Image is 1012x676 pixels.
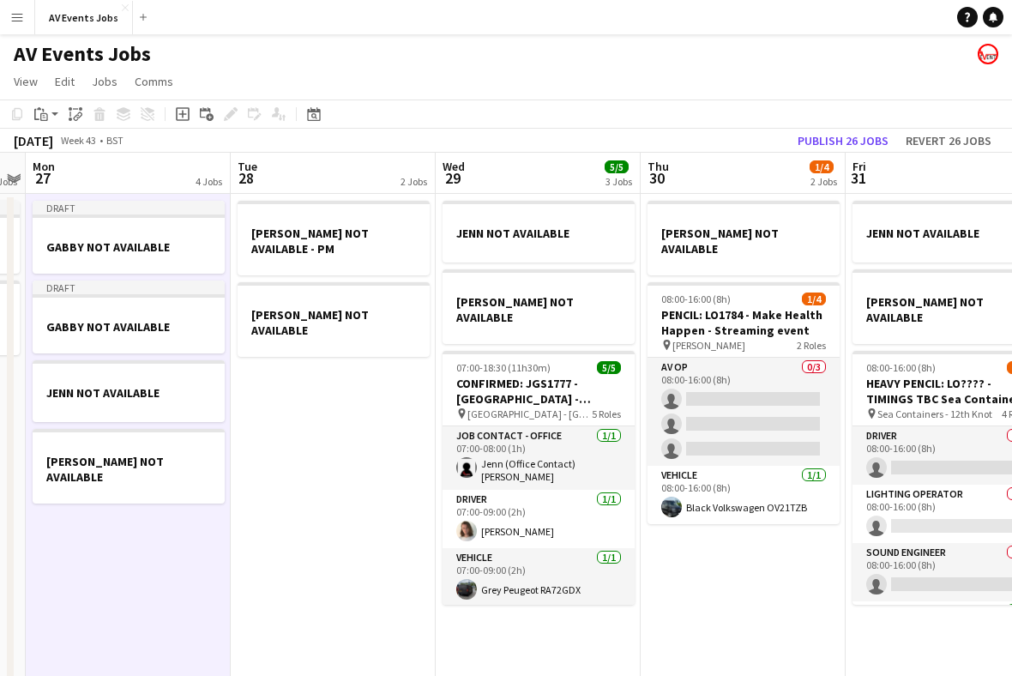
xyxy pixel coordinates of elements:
h3: [PERSON_NAME] NOT AVAILABLE [33,454,225,485]
span: View [14,74,38,89]
a: View [7,70,45,93]
h3: [PERSON_NAME] NOT AVAILABLE [443,294,635,325]
div: [DATE] [14,132,53,149]
div: 3 Jobs [605,175,632,188]
app-job-card: JENN NOT AVAILABLE [33,360,225,422]
h3: [PERSON_NAME] NOT AVAILABLE - PM [238,226,430,257]
span: 30 [645,168,669,188]
span: Wed [443,159,465,174]
app-card-role: Driver1/107:00-09:00 (2h)[PERSON_NAME] [443,490,635,548]
h3: GABBY NOT AVAILABLE [33,239,225,255]
app-job-card: [PERSON_NAME] NOT AVAILABLE - PM [238,201,430,275]
app-job-card: 07:00-18:30 (11h30m)5/5CONFIRMED: JGS1777 - [GEOGRAPHIC_DATA] - TVS698666/1 [GEOGRAPHIC_DATA] - [... [443,351,635,605]
h3: CONFIRMED: JGS1777 - [GEOGRAPHIC_DATA] - TVS698666/1 [443,376,635,407]
app-job-card: [PERSON_NAME] NOT AVAILABLE [648,201,840,275]
h3: GABBY NOT AVAILABLE [33,319,225,335]
button: AV Events Jobs [35,1,133,34]
div: BST [106,134,123,147]
h3: JENN NOT AVAILABLE [443,226,635,241]
button: Revert 26 jobs [899,130,998,152]
app-job-card: DraftGABBY NOT AVAILABLE [33,281,225,353]
span: Week 43 [57,134,99,147]
span: 28 [235,168,257,188]
app-job-card: DraftGABBY NOT AVAILABLE [33,201,225,274]
div: 2 Jobs [810,175,837,188]
span: 08:00-16:00 (8h) [866,361,936,374]
span: 27 [30,168,55,188]
span: 07:00-18:30 (11h30m) [456,361,551,374]
div: 2 Jobs [401,175,427,188]
span: Thu [648,159,669,174]
app-card-role: Job contact - Office1/107:00-08:00 (1h)Jenn (Office Contact) [PERSON_NAME] [443,426,635,490]
app-job-card: [PERSON_NAME] NOT AVAILABLE [238,282,430,357]
span: 5/5 [597,361,621,374]
button: Publish 26 jobs [791,130,895,152]
app-job-card: [PERSON_NAME] NOT AVAILABLE [443,269,635,344]
app-user-avatar: Liam O'Brien [978,44,998,64]
h3: PENCIL: LO1784 - Make Health Happen - Streaming event [648,307,840,338]
span: 08:00-16:00 (8h) [661,293,731,305]
span: 5/5 [605,160,629,173]
span: 31 [850,168,866,188]
h3: JENN NOT AVAILABLE [33,385,225,401]
app-card-role: AV Op0/308:00-16:00 (8h) [648,358,840,466]
app-card-role: Vehicle1/108:00-16:00 (8h)Black Volkswagen OV21TZB [648,466,840,524]
app-job-card: 08:00-16:00 (8h)1/4PENCIL: LO1784 - Make Health Happen - Streaming event [PERSON_NAME]2 RolesAV O... [648,282,840,524]
span: 1/4 [810,160,834,173]
a: Edit [48,70,81,93]
span: [PERSON_NAME] [672,339,745,352]
span: Sea Containers - 12th Knot [877,407,992,420]
a: Jobs [85,70,124,93]
div: Draft [33,281,225,294]
span: 2 Roles [797,339,826,352]
app-job-card: JENN NOT AVAILABLE [443,201,635,263]
span: Mon [33,159,55,174]
h3: [PERSON_NAME] NOT AVAILABLE [238,307,430,338]
span: Edit [55,74,75,89]
app-job-card: [PERSON_NAME] NOT AVAILABLE [33,429,225,504]
span: 5 Roles [592,407,621,420]
span: Comms [135,74,173,89]
span: [GEOGRAPHIC_DATA] - [GEOGRAPHIC_DATA] [467,407,592,420]
a: Comms [128,70,180,93]
span: 1/4 [802,293,826,305]
h1: AV Events Jobs [14,41,151,67]
div: 4 Jobs [196,175,222,188]
span: Fri [852,159,866,174]
span: 29 [440,168,465,188]
span: Jobs [92,74,117,89]
span: Tue [238,159,257,174]
app-card-role: Vehicle1/107:00-09:00 (2h)Grey Peugeot RA72GDX [443,548,635,607]
div: Draft [33,201,225,214]
h3: [PERSON_NAME] NOT AVAILABLE [648,226,840,257]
